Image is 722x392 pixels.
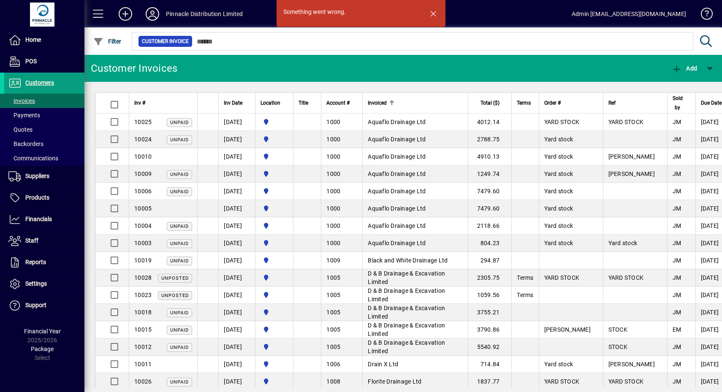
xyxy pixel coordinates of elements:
span: Unpaid [170,172,189,177]
span: Pinnacle Distribution [261,135,288,144]
div: Pinnacle Distribution Limited [166,7,243,21]
td: [DATE] [218,217,255,235]
span: Add [672,65,697,72]
span: Aquaflo Drainage Ltd [368,170,426,177]
span: Florite Drainage Ltd [368,378,421,385]
td: 7479.60 [468,183,511,200]
span: 1000 [326,153,340,160]
button: Profile [139,6,166,22]
span: 10025 [134,119,152,125]
span: Invoiced [368,98,387,108]
span: Account # [326,98,350,108]
span: 10023 [134,292,152,298]
td: 2788.75 [468,131,511,148]
span: Inv # [134,98,145,108]
span: Products [25,194,49,201]
span: JM [673,153,681,160]
a: Suppliers [4,166,84,187]
td: 7479.60 [468,200,511,217]
td: [DATE] [218,338,255,356]
span: 10012 [134,343,152,350]
td: 2305.75 [468,269,511,287]
div: Order # [544,98,598,108]
a: Settings [4,273,84,295]
span: Unpaid [170,137,189,143]
span: Pinnacle Distribution [261,273,288,282]
span: 1005 [326,326,340,333]
span: 1006 [326,361,340,368]
span: Pinnacle Distribution [261,117,288,127]
span: Order # [544,98,561,108]
span: Pinnacle Distribution [261,152,288,161]
span: STOCK [608,343,627,350]
span: Home [25,36,41,43]
span: Pinnacle Distribution [261,360,288,369]
a: Reports [4,252,84,273]
span: D & B Drainage & Excavation Limited [368,339,445,354]
span: 10004 [134,222,152,229]
span: Title [299,98,308,108]
span: Unposted [161,293,189,298]
span: 1000 [326,119,340,125]
span: Drain X Ltd [368,361,398,368]
span: Communications [8,155,58,162]
span: Pinnacle Distribution [261,221,288,230]
span: Unpaid [170,258,189,264]
td: 1837.77 [468,373,511,390]
span: Yard stock [544,222,573,229]
div: Ref [608,98,662,108]
a: Payments [4,108,84,122]
span: 10010 [134,153,152,160]
span: Invoices [8,97,35,104]
td: [DATE] [218,200,255,217]
a: Products [4,187,84,208]
span: Unpaid [170,224,189,229]
span: Yard stock [608,240,638,246]
span: Pinnacle Distribution [261,187,288,196]
span: Customer Invoice [142,37,189,46]
div: Sold by [673,94,690,112]
span: YARD STOCK [544,274,580,281]
span: 10003 [134,240,152,246]
span: Quotes [8,126,33,133]
span: 1008 [326,378,340,385]
span: JM [673,136,681,143]
span: Unposted [161,276,189,281]
span: Terms [517,292,533,298]
a: Invoices [4,94,84,108]
span: 10026 [134,378,152,385]
div: Location [261,98,288,108]
span: STOCK [608,326,627,333]
span: Support [25,302,46,308]
span: JM [673,205,681,212]
td: 3790.86 [468,321,511,338]
span: 1000 [326,136,340,143]
span: JM [673,188,681,195]
span: Unpaid [170,327,189,333]
a: Communications [4,151,84,165]
span: D & B Drainage & Excavation Limited [368,322,445,337]
span: Unpaid [170,120,189,125]
span: YARD STOCK [608,378,644,385]
span: 1005 [326,292,340,298]
span: POS [25,58,37,65]
span: JM [673,170,681,177]
span: 1000 [326,188,340,195]
span: Pinnacle Distribution [261,238,288,248]
span: Unpaid [170,310,189,316]
td: 804.23 [468,235,511,252]
td: [DATE] [218,252,255,269]
span: JM [673,361,681,368]
span: 1005 [326,309,340,316]
button: Filter [91,34,124,49]
span: Staff [25,237,38,244]
span: Backorders [8,141,43,147]
div: Inv Date [224,98,250,108]
span: Reports [25,259,46,265]
span: YARD STOCK [608,274,644,281]
span: Yard stock [544,240,573,246]
span: [PERSON_NAME] [608,170,655,177]
span: Package [31,346,54,352]
span: Pinnacle Distribution [261,308,288,317]
button: Add [670,61,699,76]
